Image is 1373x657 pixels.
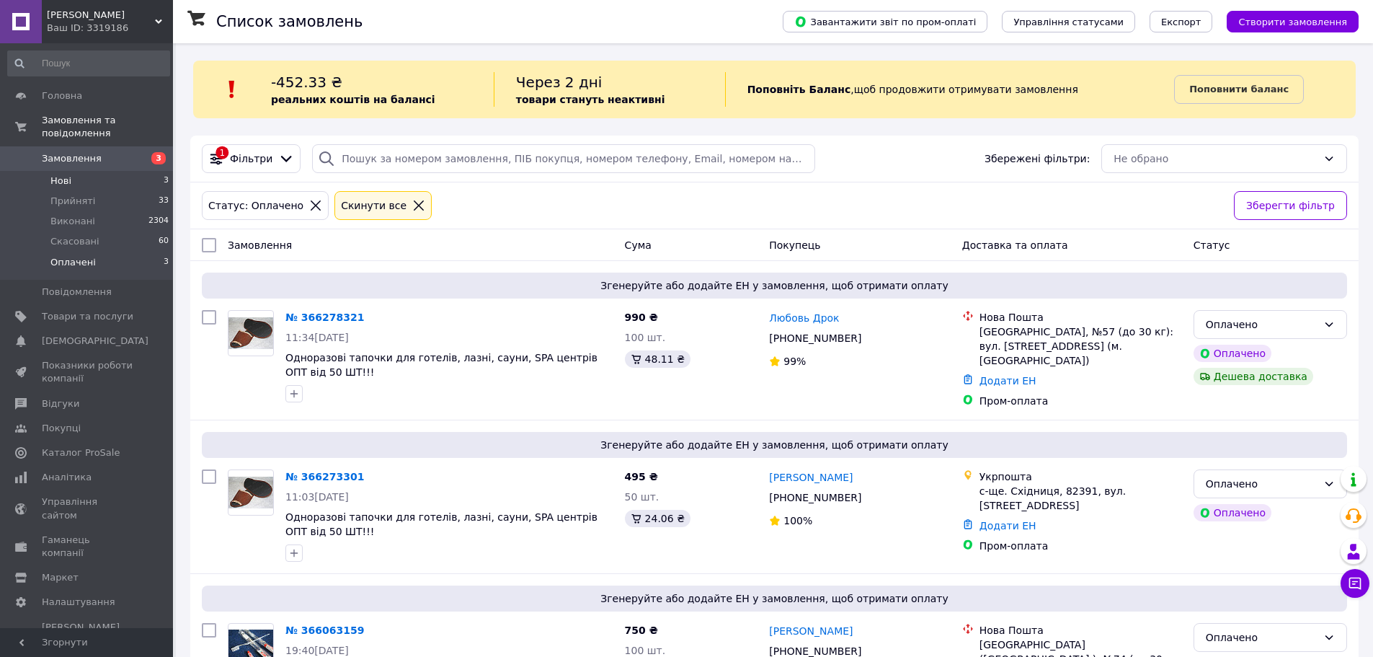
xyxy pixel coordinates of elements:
img: Фото товару [228,317,273,349]
span: Відгуки [42,397,79,410]
span: [DEMOGRAPHIC_DATA] [42,335,148,348]
a: № 366063159 [285,625,364,636]
button: Експорт [1150,11,1213,32]
span: Нові [50,175,71,188]
span: Оплачені [50,256,96,269]
span: Замовлення [228,239,292,251]
span: Експорт [1161,17,1201,27]
div: [GEOGRAPHIC_DATA], №57 (до 30 кг): вул. [STREET_ADDRESS] (м. [GEOGRAPHIC_DATA]) [979,325,1182,368]
b: товари стануть неактивні [516,94,665,105]
span: Згенеруйте або додайте ЕН у замовлення, щоб отримати оплату [208,591,1341,606]
span: Каталог ProSale [42,446,120,459]
span: Згенеруйте або додайте ЕН у замовлення, щоб отримати оплату [208,438,1341,452]
span: Товари та послуги [42,310,133,323]
span: Прийняті [50,195,95,208]
a: Одноразові тапочки для готелів, лазні, сауни, SPA центрів ОПТ від 50 ШТ!!! [285,352,597,378]
button: Створити замовлення [1227,11,1359,32]
div: Дешева доставка [1194,368,1313,385]
span: 60 [159,235,169,248]
a: Створити замовлення [1212,15,1359,27]
span: 100 шт. [625,332,666,343]
span: 11:03[DATE] [285,491,349,503]
span: 3 [164,256,169,269]
a: Фото товару [228,469,274,516]
div: Оплачено [1206,476,1318,492]
span: Покупці [42,422,81,435]
span: 990 ₴ [625,312,658,323]
div: Ваш ID: 3319186 [47,22,173,35]
a: Додати ЕН [979,520,1036,532]
div: Пром-оплата [979,394,1182,408]
button: Зберегти фільтр [1234,191,1347,220]
a: Фото товару [228,310,274,356]
span: Аналітика [42,471,92,484]
span: ФОП Погорелов [47,9,155,22]
span: 3 [151,152,166,164]
span: 100% [783,515,812,526]
div: Нова Пошта [979,310,1182,325]
span: 3 [164,175,169,188]
div: Оплачено [1206,317,1318,332]
div: Не обрано [1114,151,1318,167]
a: № 366278321 [285,312,364,323]
div: Оплачено [1206,630,1318,645]
div: Cкинути все [338,198,409,213]
span: Фільтри [230,151,272,166]
a: Одноразові тапочки для готелів, лазні, сауни, SPA центрів ОПТ від 50 ШТ!!! [285,511,597,537]
img: :exclamation: [221,79,243,100]
span: Cума [625,239,652,251]
button: Завантажити звіт по пром-оплаті [783,11,987,32]
input: Пошук за номером замовлення, ПІБ покупця, номером телефону, Email, номером накладної [312,144,814,173]
div: , щоб продовжити отримувати замовлення [725,72,1175,107]
span: Гаманець компанії [42,534,133,560]
span: Замовлення [42,152,102,165]
div: Оплачено [1194,345,1271,362]
div: Оплачено [1194,504,1271,521]
span: 50 шт. [625,491,659,503]
span: Маркет [42,571,79,584]
span: Через 2 дні [516,74,603,91]
span: Створити замовлення [1238,17,1347,27]
a: [PERSON_NAME] [769,470,853,485]
div: [PHONE_NUMBER] [766,488,864,508]
span: 750 ₴ [625,625,658,636]
span: Збережені фільтри: [985,151,1090,166]
span: Виконані [50,215,95,228]
span: 33 [159,195,169,208]
div: 24.06 ₴ [625,510,690,527]
b: реальних коштів на балансі [271,94,435,105]
span: Управління сайтом [42,495,133,521]
h1: Список замовлень [216,13,363,30]
a: Додати ЕН [979,375,1036,387]
span: Статус [1194,239,1230,251]
div: [PHONE_NUMBER] [766,328,864,348]
span: 19:40[DATE] [285,645,349,656]
span: Головна [42,89,82,102]
span: Згенеруйте або додайте ЕН у замовлення, щоб отримати оплату [208,278,1341,293]
div: 48.11 ₴ [625,350,690,368]
span: Налаштування [42,596,115,609]
span: Повідомлення [42,286,112,299]
a: [PERSON_NAME] [769,624,853,638]
span: 495 ₴ [625,471,658,482]
div: Нова Пошта [979,623,1182,638]
div: Пром-оплата [979,539,1182,553]
span: Показники роботи компанії [42,359,133,385]
b: Поповніть Баланс [747,84,851,95]
span: Покупець [769,239,820,251]
a: Любовь Дрок [769,311,839,325]
span: Завантажити звіт по пром-оплаті [794,15,976,28]
b: Поповнити баланс [1189,84,1289,94]
span: -452.33 ₴ [271,74,342,91]
span: 2304 [148,215,169,228]
div: с-ще. Східниця, 82391, вул. [STREET_ADDRESS] [979,484,1182,513]
img: Фото товару [228,477,273,508]
span: Скасовані [50,235,99,248]
span: 99% [783,356,806,367]
span: 11:34[DATE] [285,332,349,343]
input: Пошук [7,50,170,76]
div: Укрпошта [979,469,1182,484]
button: Управління статусами [1002,11,1135,32]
